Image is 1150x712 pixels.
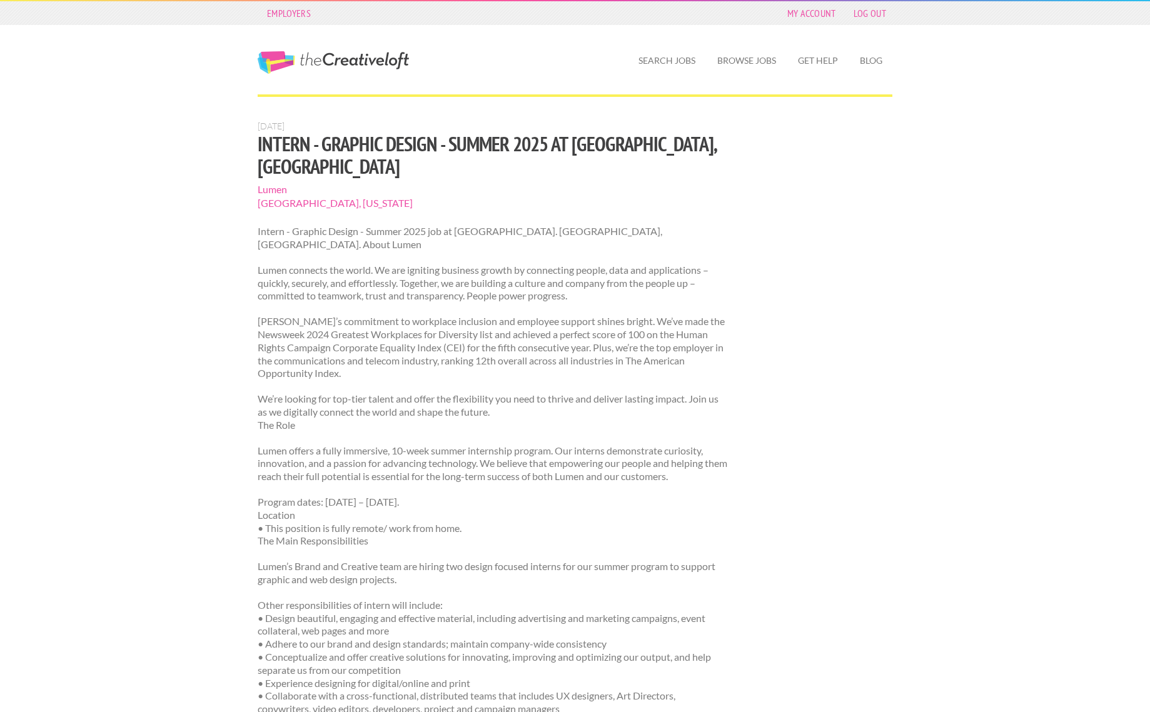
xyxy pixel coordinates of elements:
p: Lumen offers a fully immersive, 10-week summer internship program. Our interns demonstrate curios... [258,444,729,483]
a: Search Jobs [628,46,705,75]
p: [PERSON_NAME]’s commitment to workplace inclusion and employee support shines bright. We’ve made ... [258,315,729,380]
span: [GEOGRAPHIC_DATA], [US_STATE] [258,196,729,210]
p: Intern - Graphic Design - Summer 2025 job at [GEOGRAPHIC_DATA]. [GEOGRAPHIC_DATA], [GEOGRAPHIC_DA... [258,225,729,251]
a: Employers [261,4,317,22]
a: My Account [781,4,842,22]
p: Program dates: [DATE] – [DATE]. Location • This position is fully remote/ work from home. The Mai... [258,496,729,548]
p: Lumen’s Brand and Creative team are hiring two design focused interns for our summer program to s... [258,560,729,586]
p: Lumen connects the world. We are igniting business growth by connecting people, data and applicat... [258,264,729,303]
span: [DATE] [258,121,285,131]
a: Get Help [788,46,848,75]
a: Log Out [847,4,892,22]
a: Blog [850,46,892,75]
p: We’re looking for top-tier talent and offer the flexibility you need to thrive and deliver lastin... [258,393,729,431]
span: Lumen [258,183,729,196]
a: The Creative Loft [258,51,409,74]
a: Browse Jobs [707,46,786,75]
h1: Intern - Graphic Design - Summer 2025 at [GEOGRAPHIC_DATA], [GEOGRAPHIC_DATA] [258,133,729,178]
